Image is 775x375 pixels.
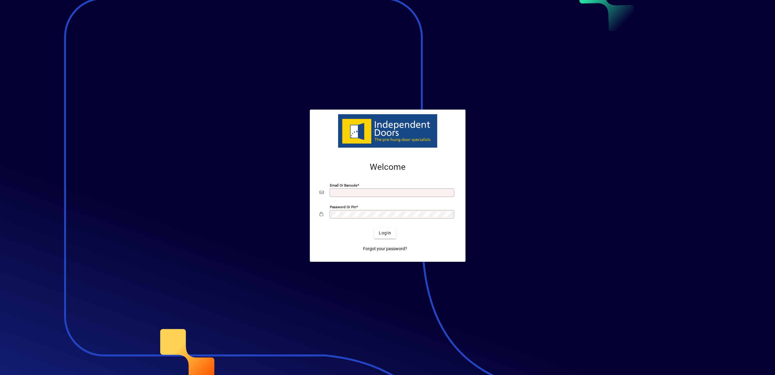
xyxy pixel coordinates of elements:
mat-label: Password or Pin [330,205,356,209]
span: Forgot your password? [363,246,407,252]
span: Login [379,230,391,236]
button: Login [374,228,396,239]
h2: Welcome [320,162,456,172]
a: Forgot your password? [361,244,410,254]
mat-label: Email or Barcode [330,183,357,187]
